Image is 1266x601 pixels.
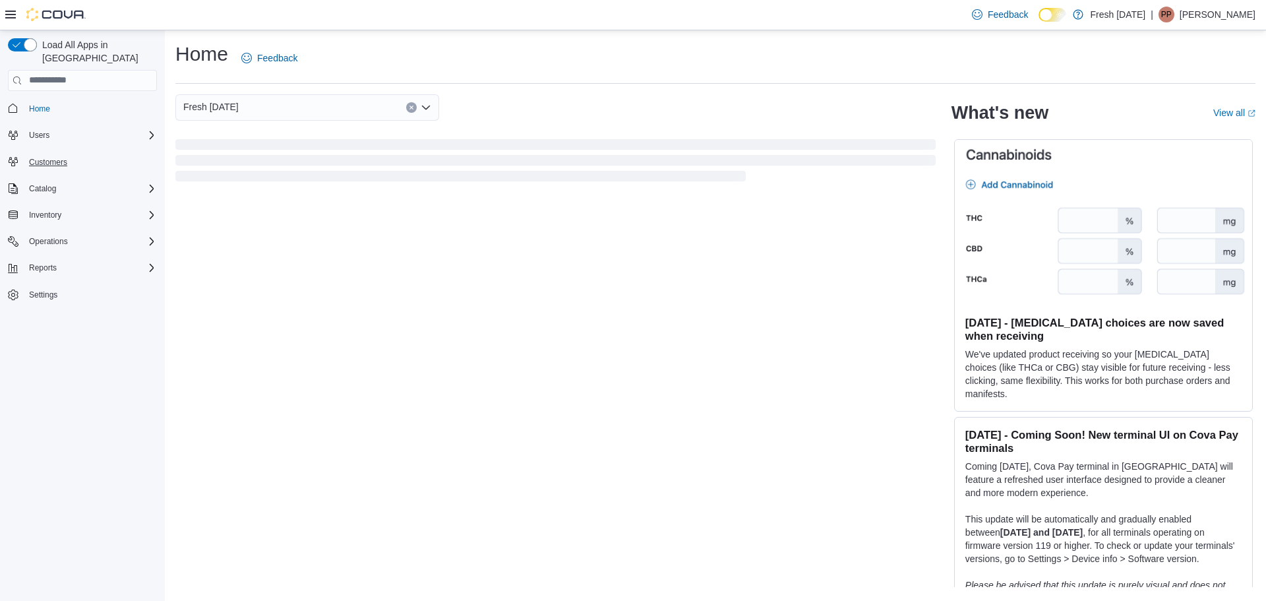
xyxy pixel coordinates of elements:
[406,102,417,113] button: Clear input
[1248,110,1255,117] svg: External link
[29,157,67,168] span: Customers
[1090,7,1145,22] p: Fresh [DATE]
[967,1,1033,28] a: Feedback
[3,152,162,172] button: Customers
[24,181,157,197] span: Catalog
[965,428,1242,455] h3: [DATE] - Coming Soon! New terminal UI on Cova Pay terminals
[24,127,157,143] span: Users
[3,206,162,224] button: Inventory
[3,99,162,118] button: Home
[24,154,157,170] span: Customers
[3,179,162,198] button: Catalog
[1213,108,1255,118] a: View allExternal link
[24,260,157,276] span: Reports
[257,51,297,65] span: Feedback
[24,154,73,170] a: Customers
[175,142,936,184] span: Loading
[3,259,162,277] button: Reports
[1159,7,1174,22] div: Pia Pol
[24,100,157,117] span: Home
[29,130,49,141] span: Users
[8,94,157,339] nav: Complex example
[24,234,157,249] span: Operations
[1151,7,1153,22] p: |
[29,236,68,247] span: Operations
[1180,7,1255,22] p: [PERSON_NAME]
[1161,7,1172,22] span: PP
[24,287,63,303] a: Settings
[1000,527,1083,538] strong: [DATE] and [DATE]
[965,513,1242,565] p: This update will be automatically and gradually enabled between , for all terminals operating on ...
[965,348,1242,400] p: We've updated product receiving so your [MEDICAL_DATA] choices (like THCa or CBG) stay visible fo...
[24,286,157,303] span: Settings
[24,234,73,249] button: Operations
[951,102,1048,123] h2: What's new
[175,41,228,67] h1: Home
[965,316,1242,342] h3: [DATE] - [MEDICAL_DATA] choices are now saved when receiving
[1039,8,1066,22] input: Dark Mode
[988,8,1028,21] span: Feedback
[183,99,239,115] span: Fresh [DATE]
[26,8,86,21] img: Cova
[3,126,162,144] button: Users
[24,127,55,143] button: Users
[29,104,50,114] span: Home
[24,260,62,276] button: Reports
[24,207,157,223] span: Inventory
[3,285,162,304] button: Settings
[24,101,55,117] a: Home
[29,290,57,300] span: Settings
[236,45,303,71] a: Feedback
[29,263,57,273] span: Reports
[37,38,157,65] span: Load All Apps in [GEOGRAPHIC_DATA]
[29,210,61,220] span: Inventory
[24,207,67,223] button: Inventory
[421,102,431,113] button: Open list of options
[24,181,61,197] button: Catalog
[965,460,1242,499] p: Coming [DATE], Cova Pay terminal in [GEOGRAPHIC_DATA] will feature a refreshed user interface des...
[3,232,162,251] button: Operations
[29,183,56,194] span: Catalog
